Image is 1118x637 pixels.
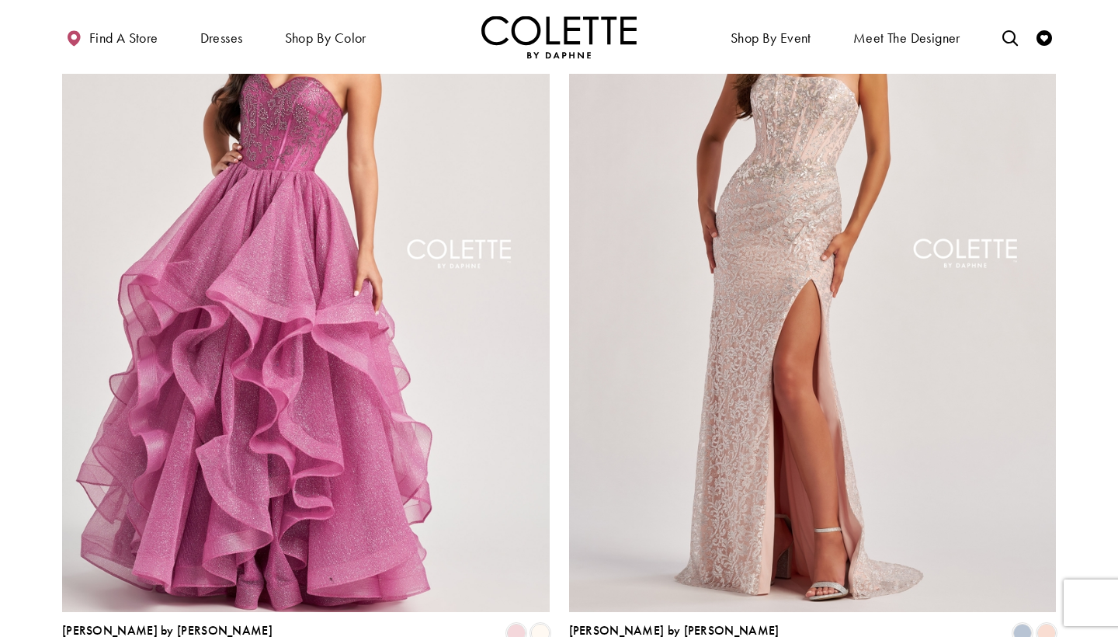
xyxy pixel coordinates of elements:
[849,16,964,58] a: Meet the designer
[1033,16,1056,58] a: Check Wishlist
[62,16,161,58] a: Find a store
[481,16,637,58] img: Colette by Daphne
[853,30,960,46] span: Meet the designer
[998,16,1022,58] a: Toggle search
[727,16,815,58] span: Shop By Event
[731,30,811,46] span: Shop By Event
[285,30,366,46] span: Shop by color
[200,30,243,46] span: Dresses
[89,30,158,46] span: Find a store
[196,16,247,58] span: Dresses
[481,16,637,58] a: Visit Home Page
[281,16,370,58] span: Shop by color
